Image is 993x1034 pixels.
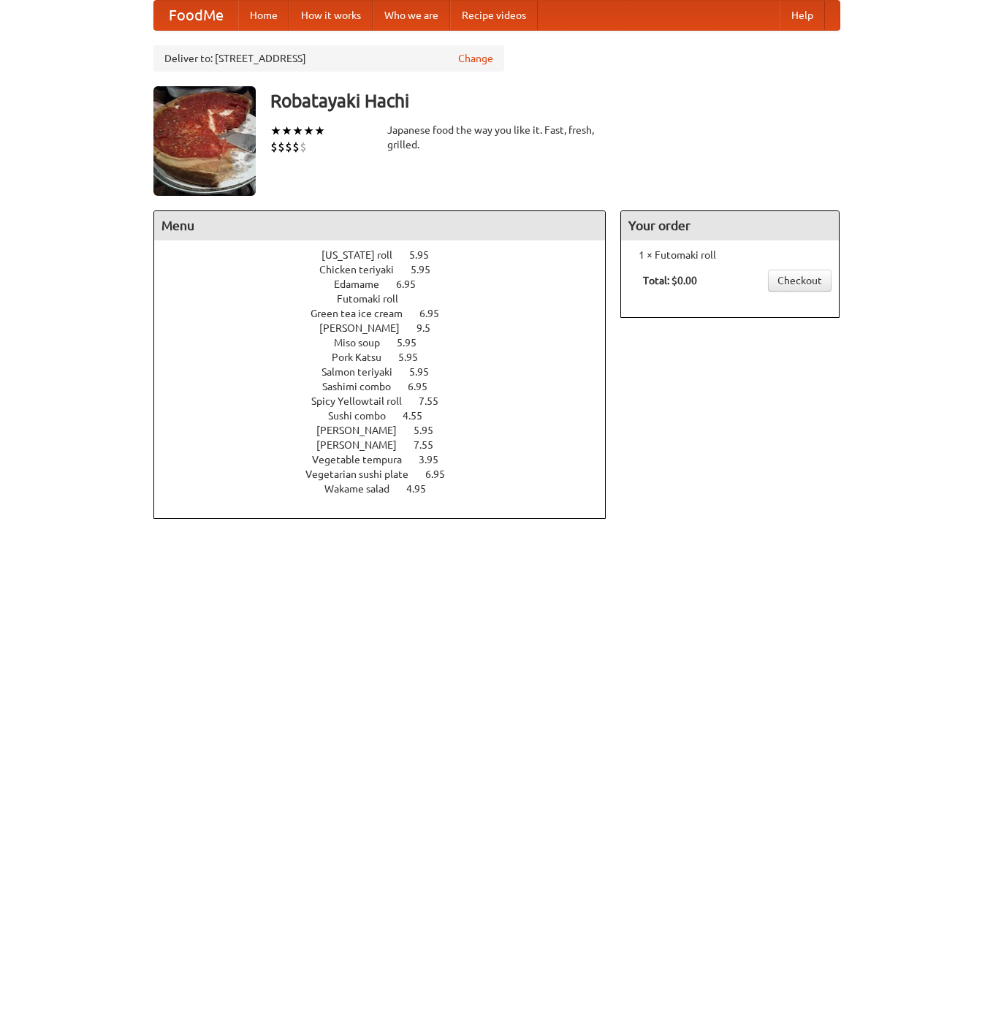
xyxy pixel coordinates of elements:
[311,308,466,319] a: Green tea ice cream 6.95
[332,351,396,363] span: Pork Katsu
[311,395,416,407] span: Spicy Yellowtail roll
[411,264,445,275] span: 5.95
[337,293,413,305] span: Futomaki roll
[324,483,404,495] span: Wakame salad
[397,337,431,349] span: 5.95
[289,1,373,30] a: How it works
[414,439,448,451] span: 7.55
[316,439,411,451] span: [PERSON_NAME]
[319,322,457,334] a: [PERSON_NAME] 9.5
[312,454,416,465] span: Vegetable tempura
[270,86,840,115] h3: Robatayaki Hachi
[322,249,456,261] a: [US_STATE] roll 5.95
[403,410,437,422] span: 4.55
[425,468,460,480] span: 6.95
[334,337,395,349] span: Miso soup
[322,366,456,378] a: Salmon teriyaki 5.95
[270,123,281,139] li: ★
[319,264,457,275] a: Chicken teriyaki 5.95
[409,366,444,378] span: 5.95
[416,322,445,334] span: 9.5
[314,123,325,139] li: ★
[334,337,444,349] a: Miso soup 5.95
[281,123,292,139] li: ★
[419,454,453,465] span: 3.95
[238,1,289,30] a: Home
[312,454,465,465] a: Vegetable tempura 3.95
[300,139,307,155] li: $
[316,425,460,436] a: [PERSON_NAME] 5.95
[153,45,504,72] div: Deliver to: [STREET_ADDRESS]
[324,483,453,495] a: Wakame salad 4.95
[628,248,832,262] li: 1 × Futomaki roll
[322,366,407,378] span: Salmon teriyaki
[278,139,285,155] li: $
[311,395,465,407] a: Spicy Yellowtail roll 7.55
[322,381,454,392] a: Sashimi combo 6.95
[154,1,238,30] a: FoodMe
[450,1,538,30] a: Recipe videos
[406,483,441,495] span: 4.95
[153,86,256,196] img: angular.jpg
[768,270,832,292] a: Checkout
[373,1,450,30] a: Who we are
[780,1,825,30] a: Help
[303,123,314,139] li: ★
[154,211,606,240] h4: Menu
[311,308,417,319] span: Green tea ice cream
[270,139,278,155] li: $
[328,410,449,422] a: Sushi combo 4.55
[285,139,292,155] li: $
[305,468,423,480] span: Vegetarian sushi plate
[419,308,454,319] span: 6.95
[292,139,300,155] li: $
[643,275,697,286] b: Total: $0.00
[409,249,444,261] span: 5.95
[332,351,445,363] a: Pork Katsu 5.95
[334,278,443,290] a: Edamame 6.95
[337,293,440,305] a: Futomaki roll
[419,395,453,407] span: 7.55
[328,410,400,422] span: Sushi combo
[319,322,414,334] span: [PERSON_NAME]
[408,381,442,392] span: 6.95
[414,425,448,436] span: 5.95
[458,51,493,66] a: Change
[305,468,472,480] a: Vegetarian sushi plate 6.95
[316,425,411,436] span: [PERSON_NAME]
[387,123,606,152] div: Japanese food the way you like it. Fast, fresh, grilled.
[398,351,433,363] span: 5.95
[292,123,303,139] li: ★
[621,211,839,240] h4: Your order
[322,381,406,392] span: Sashimi combo
[316,439,460,451] a: [PERSON_NAME] 7.55
[319,264,408,275] span: Chicken teriyaki
[322,249,407,261] span: [US_STATE] roll
[334,278,394,290] span: Edamame
[396,278,430,290] span: 6.95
